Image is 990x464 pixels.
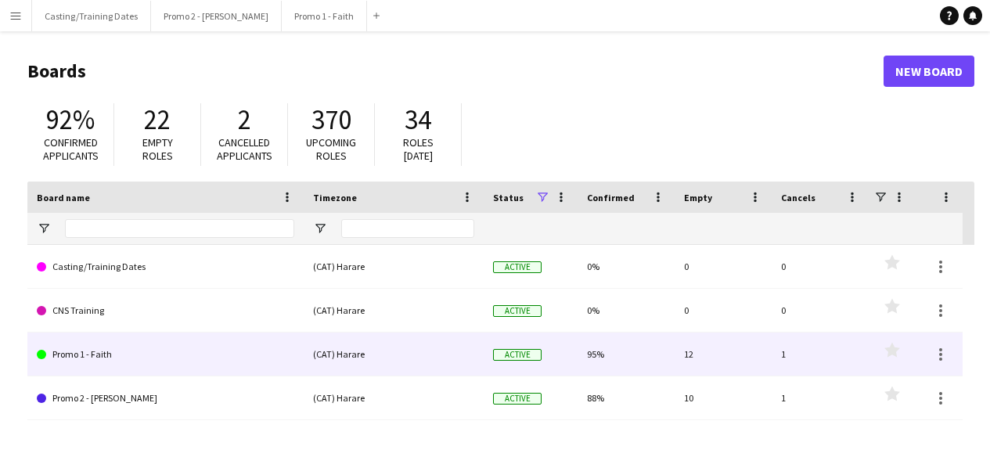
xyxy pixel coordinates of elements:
span: Empty [684,192,712,203]
div: 88% [578,376,675,419]
button: Promo 2 - [PERSON_NAME] [151,1,282,31]
div: 0 [772,245,869,288]
h1: Boards [27,59,884,83]
div: (CAT) Harare [304,289,484,332]
a: Casting/Training Dates [37,245,294,289]
a: Promo 1 - Faith [37,333,294,376]
span: Timezone [313,192,357,203]
div: 0% [578,289,675,332]
span: Active [493,305,542,317]
span: Cancels [781,192,815,203]
div: 1 [772,333,869,376]
div: 95% [578,333,675,376]
span: Confirmed applicants [43,135,99,163]
span: 34 [405,103,431,137]
span: Upcoming roles [306,135,356,163]
div: 12 [675,333,772,376]
div: (CAT) Harare [304,376,484,419]
span: Board name [37,192,90,203]
span: Roles [DATE] [403,135,434,163]
div: 10 [675,376,772,419]
div: 0 [675,245,772,288]
span: 2 [238,103,251,137]
div: 1 [772,376,869,419]
div: 0 [675,289,772,332]
div: 0 [772,289,869,332]
span: Empty roles [142,135,173,163]
span: Confirmed [587,192,635,203]
span: 370 [311,103,351,137]
span: Status [493,192,524,203]
span: Active [493,349,542,361]
span: Active [493,261,542,273]
span: Cancelled applicants [217,135,272,163]
button: Promo 1 - Faith [282,1,367,31]
div: (CAT) Harare [304,245,484,288]
span: 22 [144,103,171,137]
input: Timezone Filter Input [341,219,474,238]
button: Open Filter Menu [313,221,327,236]
a: CNS Training [37,289,294,333]
button: Open Filter Menu [37,221,51,236]
div: 0% [578,245,675,288]
a: Promo 2 - [PERSON_NAME] [37,376,294,420]
div: (CAT) Harare [304,333,484,376]
button: Casting/Training Dates [32,1,151,31]
a: New Board [884,56,974,87]
input: Board name Filter Input [65,219,294,238]
span: 92% [46,103,95,137]
span: Active [493,393,542,405]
